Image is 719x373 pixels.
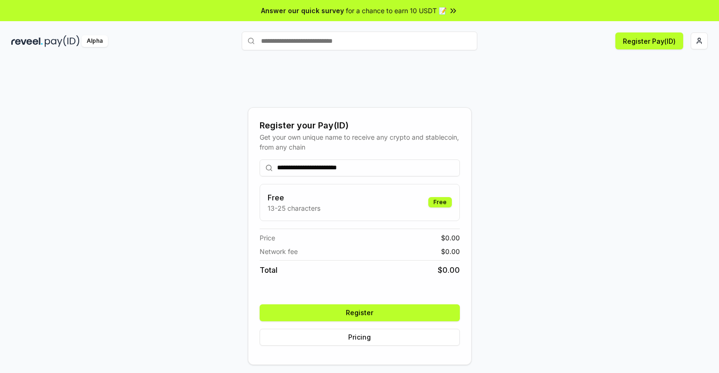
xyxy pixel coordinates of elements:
[268,192,320,203] h3: Free
[261,6,344,16] span: Answer our quick survey
[260,119,460,132] div: Register your Pay(ID)
[438,264,460,276] span: $ 0.00
[428,197,452,207] div: Free
[615,32,683,49] button: Register Pay(ID)
[268,203,320,213] p: 13-25 characters
[45,35,80,47] img: pay_id
[82,35,108,47] div: Alpha
[11,35,43,47] img: reveel_dark
[260,264,278,276] span: Total
[260,132,460,152] div: Get your own unique name to receive any crypto and stablecoin, from any chain
[260,233,275,243] span: Price
[346,6,447,16] span: for a chance to earn 10 USDT 📝
[260,329,460,346] button: Pricing
[260,246,298,256] span: Network fee
[260,304,460,321] button: Register
[441,246,460,256] span: $ 0.00
[441,233,460,243] span: $ 0.00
